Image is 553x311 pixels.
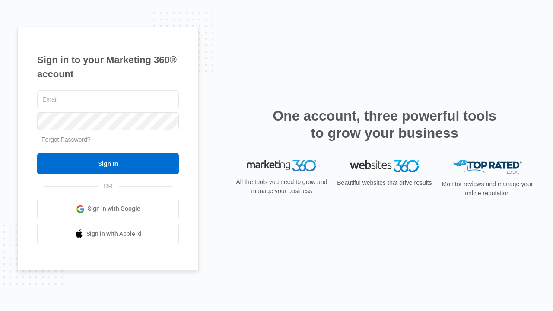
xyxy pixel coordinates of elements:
[41,136,91,143] a: Forgot Password?
[247,160,316,172] img: Marketing 360
[86,229,142,238] span: Sign in with Apple Id
[98,182,119,191] span: OR
[270,107,499,142] h2: One account, three powerful tools to grow your business
[37,224,179,244] a: Sign in with Apple Id
[37,53,179,81] h1: Sign in to your Marketing 360® account
[37,90,179,108] input: Email
[37,153,179,174] input: Sign In
[37,199,179,219] a: Sign in with Google
[350,160,419,172] img: Websites 360
[453,160,522,174] img: Top Rated Local
[336,178,433,187] p: Beautiful websites that drive results
[439,180,536,198] p: Monitor reviews and manage your online reputation
[233,178,330,196] p: All the tools you need to grow and manage your business
[88,204,140,213] span: Sign in with Google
